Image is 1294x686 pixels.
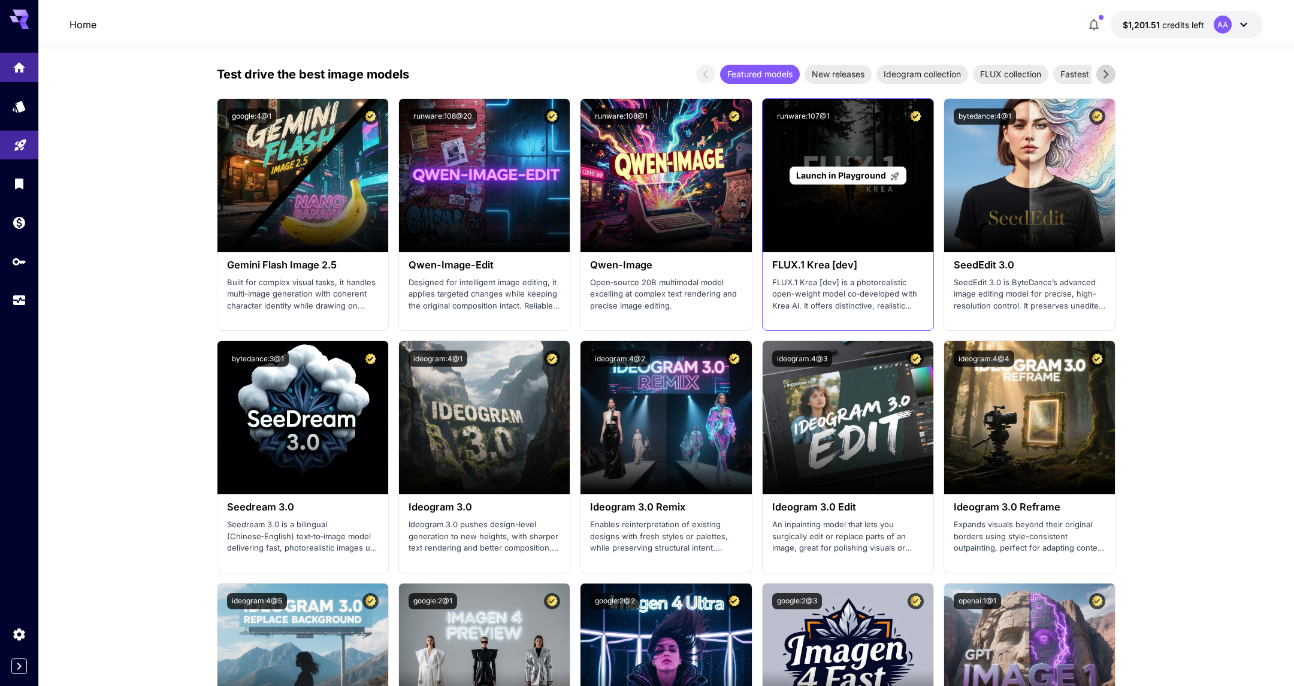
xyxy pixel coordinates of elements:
[12,215,26,230] div: Wallet
[362,350,379,367] button: Certified Model – Vetted for best performance and includes a commercial license.
[544,350,560,367] button: Certified Model – Vetted for best performance and includes a commercial license.
[726,593,742,609] button: Certified Model – Vetted for best performance and includes a commercial license.
[581,99,751,252] img: alt
[1089,108,1105,125] button: Certified Model – Vetted for best performance and includes a commercial license.
[1214,16,1232,34] div: AA
[409,259,560,271] h3: Qwen-Image-Edit
[581,341,751,494] img: alt
[227,350,289,367] button: bytedance:3@1
[544,108,560,125] button: Certified Model – Vetted for best performance and includes a commercial license.
[12,99,26,114] div: Models
[726,350,742,367] button: Certified Model – Vetted for best performance and includes a commercial license.
[1162,20,1204,30] span: credits left
[772,519,924,554] p: An inpainting model that lets you surgically edit or replace parts of an image, great for polishi...
[763,341,933,494] img: alt
[69,17,96,32] nav: breadcrumb
[217,99,388,252] img: alt
[227,593,287,609] button: ideogram:4@5
[227,501,379,513] h3: Seedream 3.0
[954,350,1014,367] button: ideogram:4@4
[908,593,924,609] button: Certified Model – Vetted for best performance and includes a commercial license.
[772,108,835,125] button: runware:107@1
[399,99,570,252] img: alt
[908,350,924,367] button: Certified Model – Vetted for best performance and includes a commercial license.
[409,277,560,312] p: Designed for intelligent image editing, it applies targeted changes while keeping the original co...
[409,519,560,554] p: Ideogram 3.0 pushes design-level generation to new heights, with sharper text rendering and bette...
[973,65,1048,84] div: FLUX collection
[954,593,1001,609] button: openai:1@1
[590,593,640,609] button: google:2@2
[69,17,96,32] a: Home
[12,176,26,191] div: Library
[590,108,652,125] button: runware:108@1
[720,65,800,84] div: Featured models
[362,108,379,125] button: Certified Model – Vetted for best performance and includes a commercial license.
[590,350,650,367] button: ideogram:4@2
[1111,11,1263,38] button: $1,201.51059AA
[954,519,1105,554] p: Expands visuals beyond their original borders using style-consistent outpainting, perfect for ada...
[362,593,379,609] button: Certified Model – Vetted for best performance and includes a commercial license.
[590,501,742,513] h3: Ideogram 3.0 Remix
[954,501,1105,513] h3: Ideogram 3.0 Reframe
[1089,593,1105,609] button: Certified Model – Vetted for best performance and includes a commercial license.
[227,519,379,554] p: Seedream 3.0 is a bilingual (Chinese‑English) text‑to‑image model delivering fast, photorealistic...
[1053,68,1127,80] span: Fastest models
[227,108,276,125] button: google:4@1
[12,254,26,269] div: API Keys
[227,259,379,271] h3: Gemini Flash Image 2.5
[720,68,800,80] span: Featured models
[954,277,1105,312] p: SeedEdit 3.0 is ByteDance’s advanced image editing model for precise, high-resolution control. It...
[409,350,467,367] button: ideogram:4@1
[944,99,1115,252] img: alt
[954,259,1105,271] h3: SeedEdit 3.0
[227,277,379,312] p: Built for complex visual tasks, it handles multi-image generation with coherent character identit...
[772,259,924,271] h3: FLUX.1 Krea [dev]
[590,519,742,554] p: Enables reinterpretation of existing designs with fresh styles or palettes, while preserving stru...
[805,65,872,84] div: New releases
[217,341,388,494] img: alt
[409,593,457,609] button: google:2@1
[12,57,26,72] div: Home
[790,167,906,185] a: Launch in Playground
[876,68,968,80] span: Ideogram collection
[876,65,968,84] div: Ideogram collection
[409,108,477,125] button: runware:108@20
[590,259,742,271] h3: Qwen-Image
[12,293,26,308] div: Usage
[544,593,560,609] button: Certified Model – Vetted for best performance and includes a commercial license.
[772,593,822,609] button: google:2@3
[12,627,26,642] div: Settings
[908,108,924,125] button: Certified Model – Vetted for best performance and includes a commercial license.
[796,170,886,180] span: Launch in Playground
[772,277,924,312] p: FLUX.1 Krea [dev] is a photorealistic open-weight model co‑developed with Krea AI. It offers dist...
[1089,350,1105,367] button: Certified Model – Vetted for best performance and includes a commercial license.
[973,68,1048,80] span: FLUX collection
[409,501,560,513] h3: Ideogram 3.0
[772,350,832,367] button: ideogram:4@3
[1053,65,1127,84] div: Fastest models
[772,501,924,513] h3: Ideogram 3.0 Edit
[944,341,1115,494] img: alt
[13,134,28,149] div: Playground
[954,108,1016,125] button: bytedance:4@1
[1123,19,1204,31] div: $1,201.51059
[11,658,27,674] button: Expand sidebar
[726,108,742,125] button: Certified Model – Vetted for best performance and includes a commercial license.
[399,341,570,494] img: alt
[1123,20,1162,30] span: $1,201.51
[805,68,872,80] span: New releases
[217,65,409,83] p: Test drive the best image models
[590,277,742,312] p: Open‑source 20B multimodal model excelling at complex text rendering and precise image editing.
